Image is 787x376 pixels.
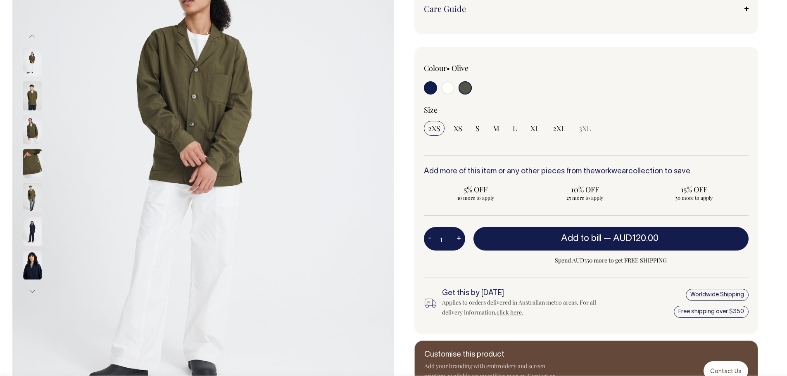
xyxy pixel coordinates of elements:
[604,234,661,243] span: —
[509,121,521,136] input: L
[575,121,595,136] input: 3XL
[452,63,468,73] label: Olive
[424,168,749,176] h6: Add more of this item or any other pieces from the collection to save
[526,121,544,136] input: XL
[497,308,522,316] a: click here
[553,123,566,133] span: 2XL
[452,231,465,247] button: +
[476,123,480,133] span: S
[513,123,517,133] span: L
[530,123,540,133] span: XL
[579,123,591,133] span: 3XL
[23,116,42,144] img: olive
[533,182,637,203] input: 10% OFF 25 more to apply
[428,184,524,194] span: 5% OFF
[449,121,466,136] input: XS
[454,123,462,133] span: XS
[23,183,42,212] img: olive
[428,194,524,201] span: 10 more to apply
[549,121,570,136] input: 2XL
[424,351,556,359] h6: Customise this product
[26,282,38,301] button: Next
[424,231,435,247] button: -
[442,298,602,317] div: Applies to orders delivered in Australian metro areas. For all delivery information, .
[473,255,749,265] span: Spend AUD350 more to get FREE SHIPPING
[424,4,749,14] a: Care Guide
[473,227,749,250] button: Add to bill —AUD120.00
[23,217,42,246] img: dark-navy
[23,82,42,111] img: olive
[595,168,628,175] a: workwear
[23,251,42,280] img: dark-navy
[23,48,42,77] img: olive
[26,27,38,45] button: Previous
[493,123,499,133] span: M
[424,63,554,73] div: Colour
[489,121,504,136] input: M
[646,184,742,194] span: 15% OFF
[424,182,528,203] input: 5% OFF 10 more to apply
[447,63,450,73] span: •
[646,194,742,201] span: 50 more to apply
[613,234,659,243] span: AUD120.00
[561,234,602,243] span: Add to bill
[428,123,440,133] span: 2XS
[471,121,484,136] input: S
[537,194,633,201] span: 25 more to apply
[424,105,749,115] div: Size
[23,149,42,178] img: olive
[424,121,445,136] input: 2XS
[537,184,633,194] span: 10% OFF
[642,182,746,203] input: 15% OFF 50 more to apply
[442,289,602,298] h6: Get this by [DATE]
